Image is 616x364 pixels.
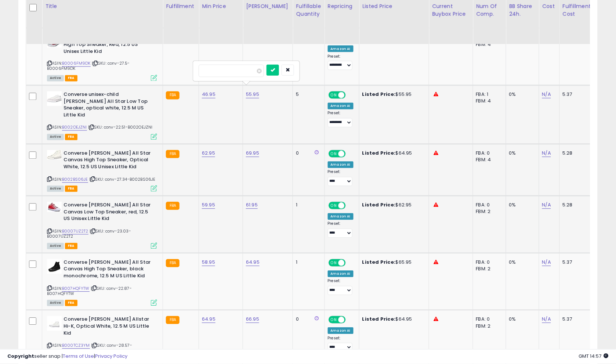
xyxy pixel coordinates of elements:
[476,202,500,209] div: FBA: 0
[563,3,591,18] div: Fulfillment Cost
[432,3,470,18] div: Current Buybox Price
[509,150,533,157] div: 0%
[476,91,500,98] div: FBA: 1
[47,202,62,212] img: 41EHbHrrp2L._SL40_.jpg
[47,300,64,306] span: All listings currently available for purchase on Amazon
[47,150,157,191] div: ASIN:
[476,316,500,323] div: FBA: 0
[328,46,354,52] div: Amazon AI
[47,202,157,248] div: ASIN:
[202,91,215,98] a: 46.95
[344,151,356,157] span: OFF
[329,260,338,266] span: ON
[296,91,319,98] div: 5
[362,150,423,157] div: $64.95
[166,259,180,267] small: FBA
[62,125,87,131] a: B002OEJZNI
[296,316,319,323] div: 0
[47,91,157,139] div: ASIN:
[329,203,338,209] span: ON
[47,343,132,354] span: | SKU: conv-28.57-B000TCZ3YM
[62,61,91,67] a: B0006FM9DK
[202,202,215,209] a: 59.95
[328,54,354,71] div: Preset:
[47,228,131,239] span: | SKU: conv-23.03-B0007UZ2T2
[62,177,88,183] a: B002BS06JE
[64,91,153,120] b: Converse unisex-child [PERSON_NAME] All Star Low Top Sneaker, optical white, 12.5 M US Little Kid
[344,317,356,323] span: OFF
[202,316,215,323] a: 64.95
[509,3,536,18] div: BB Share 24h.
[476,266,500,273] div: FBM: 2
[344,260,356,266] span: OFF
[328,328,354,334] div: Amazon AI
[296,202,319,209] div: 1
[362,91,396,98] b: Listed Price:
[563,91,588,98] div: 5.37
[329,317,338,323] span: ON
[64,259,153,282] b: Converse [PERSON_NAME] All Star Canvas High Top Sneaker, black monochrome, 12.5 M US Little Kid
[362,259,396,266] b: Listed Price:
[476,323,500,330] div: FBM: 2
[542,150,551,157] a: N/A
[476,157,500,163] div: FBM: 4
[542,316,551,323] a: N/A
[62,343,90,349] a: B000TCZ3YM
[166,91,180,100] small: FBA
[362,259,423,266] div: $65.95
[47,316,157,363] div: ASIN:
[542,91,551,98] a: N/A
[328,162,354,168] div: Amazon AI
[362,316,396,323] b: Listed Price:
[246,3,290,10] div: [PERSON_NAME]
[328,279,354,295] div: Preset:
[62,286,90,292] a: B007HQFYTW
[202,150,215,157] a: 62.95
[328,170,354,186] div: Preset:
[362,202,423,209] div: $62.95
[328,3,356,10] div: Repricing
[47,286,132,297] span: | SKU: conv-22.87-B007HQFYTW
[563,202,588,209] div: 5.28
[47,75,64,82] span: All listings currently available for purchase on Amazon
[47,150,62,160] img: 31Kr5XTbfCL._SL40_.jpg
[563,316,588,323] div: 5.37
[64,316,153,339] b: Converse [PERSON_NAME] Allstar Hi-K, Optical White, 12.5 M US Little Kid
[542,202,551,209] a: N/A
[328,336,354,353] div: Preset:
[476,3,503,18] div: Num of Comp.
[64,34,153,57] b: Converse [PERSON_NAME] All Star High Top Sneaker, Red, 12.5 US Unisex Little Kid
[62,228,88,235] a: B0007UZ2T2
[362,202,396,209] b: Listed Price:
[88,125,153,130] span: | SKU: conv-22.51-B002OEJZNI
[202,3,240,10] div: Min Price
[509,202,533,209] div: 0%
[542,3,557,10] div: Cost
[476,150,500,157] div: FBA: 0
[329,92,338,98] span: ON
[47,243,64,249] span: All listings currently available for purchase on Amazon
[542,259,551,266] a: N/A
[296,259,319,266] div: 1
[64,150,153,173] b: Converse [PERSON_NAME] All Star Canvas High Top Sneaker, Optical White, 12.5 US Unisex Little Kid
[362,3,426,10] div: Listed Price
[362,316,423,323] div: $64.95
[579,353,609,360] span: 2025-08-14 14:57 GMT
[362,150,396,157] b: Listed Price:
[65,243,77,249] span: FBA
[47,316,62,331] img: 31BndRQwd1L._SL40_.jpg
[47,259,62,274] img: 41Z+LdVZ9+L._SL40_.jpg
[509,259,533,266] div: 0%
[246,91,259,98] a: 55.95
[65,75,77,82] span: FBA
[166,3,196,10] div: Fulfillment
[328,103,354,109] div: Amazon AI
[47,61,130,72] span: | SKU: conv-27.5-B0006FM9DK
[328,111,354,127] div: Preset:
[63,353,94,360] a: Terms of Use
[328,221,354,238] div: Preset:
[47,259,157,306] div: ASIN:
[47,34,157,80] div: ASIN:
[476,41,500,48] div: FBM: 4
[65,186,77,192] span: FBA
